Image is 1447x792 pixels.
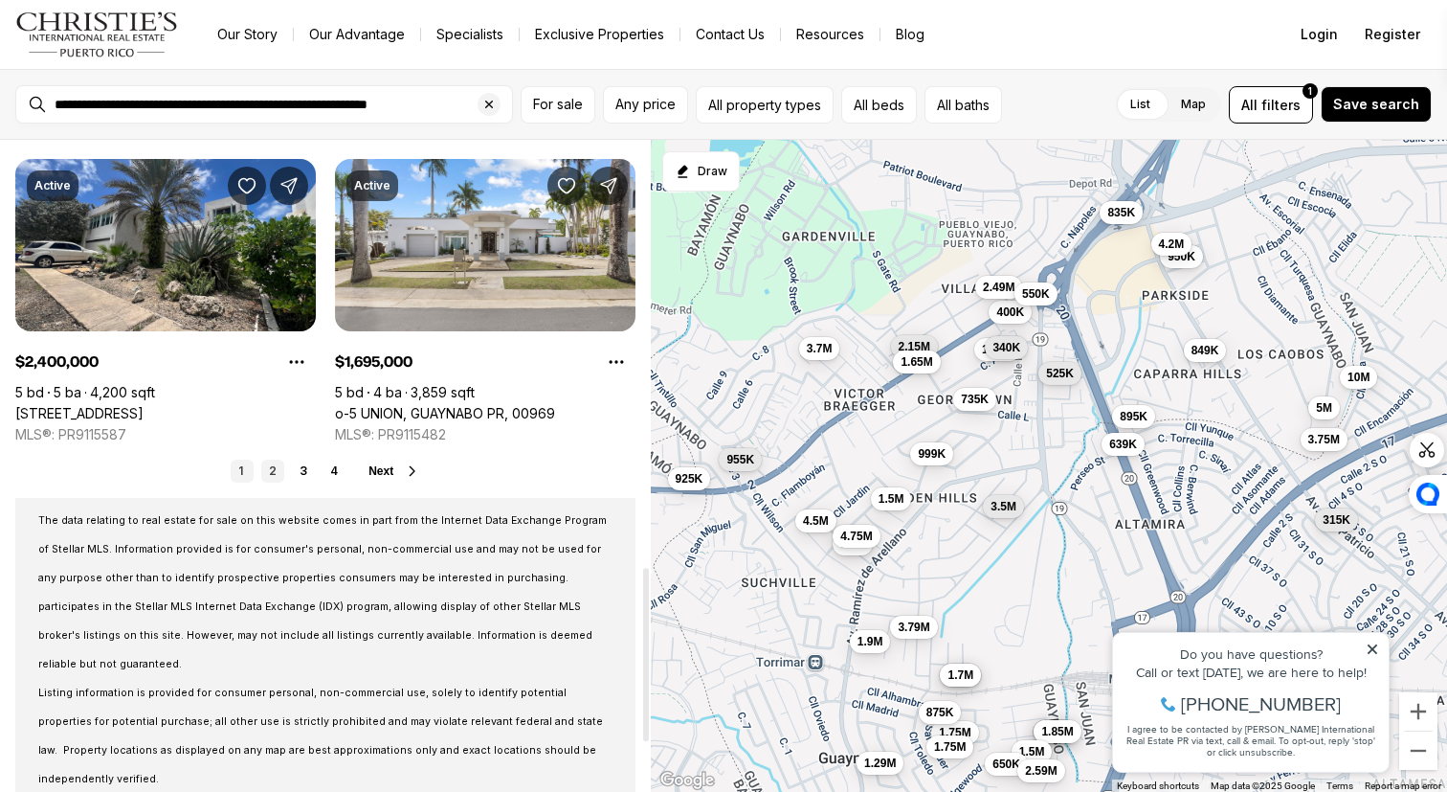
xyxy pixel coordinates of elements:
[1261,95,1301,115] span: filters
[983,280,1014,295] span: 2.49M
[421,21,519,48] a: Specialists
[1026,763,1057,779] span: 2.59M
[1160,245,1203,268] button: 950K
[993,340,1021,355] span: 340K
[335,405,555,422] a: o-5 UNION, GUAYNABO PR, 00969
[997,305,1025,320] span: 400K
[940,725,971,740] span: 1.75M
[982,342,1013,357] span: 1.38M
[294,21,420,48] a: Our Advantage
[231,460,254,483] a: 1
[1241,95,1258,115] span: All
[833,532,874,555] button: 3.3M
[696,86,834,124] button: All property types
[1353,15,1432,54] button: Register
[323,460,345,483] a: 4
[15,11,179,57] img: logo
[368,464,420,479] button: Next
[1046,366,1074,381] span: 525K
[871,487,912,510] button: 1.5M
[1109,437,1137,452] span: 639K
[941,664,982,687] button: 1.7M
[1012,740,1053,763] button: 1.5M
[1102,433,1145,456] button: 639K
[1022,286,1050,302] span: 550K
[1301,428,1347,451] button: 3.75M
[590,167,628,205] button: Share Property
[1151,233,1192,256] button: 4.2M
[899,620,930,635] span: 3.79M
[803,513,829,529] span: 4.5M
[270,167,308,205] button: Share Property
[662,151,740,192] button: Start drawing
[231,460,345,483] nav: Pagination
[879,491,904,507] span: 1.5M
[891,616,938,639] button: 3.79M
[478,86,512,123] button: Clear search input
[1301,27,1338,42] span: Login
[520,21,679,48] a: Exclusive Properties
[986,336,1029,359] button: 340K
[1326,781,1353,791] a: Terms (opens in new tab)
[781,21,879,48] a: Resources
[676,471,703,487] span: 925K
[857,634,883,649] span: 1.9M
[990,301,1033,324] button: 400K
[1168,249,1195,264] span: 950K
[547,167,586,205] button: Save Property: o-5 UNION
[974,338,1021,361] button: 1.38M
[1014,283,1057,305] button: 550K
[727,452,755,467] span: 955K
[15,405,144,422] a: Caoba 39, GUAYNABO PR, 00969
[902,354,933,370] span: 1.65M
[1038,362,1081,385] button: 525K
[985,753,1028,776] button: 650K
[924,86,1002,124] button: All baths
[926,705,954,720] span: 875K
[1101,201,1144,224] button: 835K
[1323,512,1350,528] span: 315K
[78,90,238,109] span: [PHONE_NUMBER]
[38,514,607,670] span: The data relating to real estate for sale on this website comes in part from the Internet Data Ex...
[795,509,836,532] button: 4.5M
[983,495,1024,518] button: 3.5M
[1321,86,1432,123] button: Save search
[1121,409,1148,424] span: 895K
[841,529,873,544] span: 4.75M
[962,392,990,407] span: 735K
[954,388,997,411] button: 735K
[926,735,973,758] button: 1.75M
[354,178,390,193] p: Active
[720,448,763,471] button: 955K
[1108,205,1136,220] span: 835K
[1019,744,1045,759] span: 1.5M
[1166,87,1221,122] label: Map
[1113,405,1156,428] button: 895K
[1315,509,1358,532] button: 315K
[1308,432,1340,447] span: 3.75M
[891,335,938,358] button: 2.15M
[1333,97,1419,112] span: Save search
[991,499,1016,514] span: 3.5M
[1229,86,1313,124] button: Allfilters1
[894,351,941,373] button: 1.65M
[850,630,891,653] button: 1.9M
[603,86,688,124] button: Any price
[38,687,603,785] span: Listing information is provided for consumer personal, non-commercial use, solely to identify pot...
[261,460,284,483] a: 2
[1191,343,1219,358] span: 849K
[934,739,966,755] span: 1.75M
[948,668,974,683] span: 1.7M
[919,701,962,724] button: 875K
[202,21,293,48] a: Our Story
[1365,27,1420,42] span: Register
[278,343,316,381] button: Property options
[1184,339,1227,362] button: 849K
[799,337,840,360] button: 3.7M
[1035,720,1081,743] button: 1.85M
[20,43,277,57] div: Do you have questions?
[1159,237,1185,252] span: 4.2M
[864,756,896,771] span: 1.29M
[880,21,940,48] a: Blog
